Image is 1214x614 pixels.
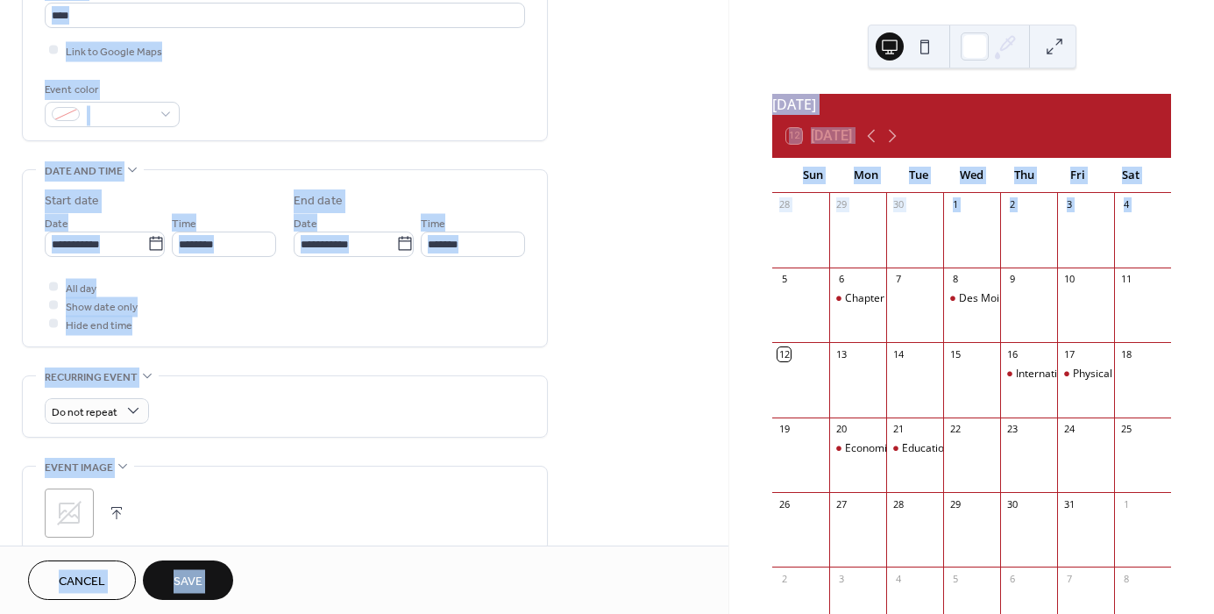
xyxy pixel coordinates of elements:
div: 9 [1005,273,1019,286]
div: International Awareness and Involvement Committee Meeting [1000,367,1057,382]
div: 19 [777,423,791,436]
div: End date [294,192,343,211]
div: Economic Development Committee Meeting [829,441,886,456]
div: 8 [1119,572,1132,585]
span: Event image [45,459,113,477]
span: Do not repeat [52,402,117,422]
span: All day [66,279,96,297]
div: 7 [891,273,905,286]
span: Recurring event [45,368,138,387]
div: 26 [777,497,791,510]
div: Chapter Exec Board Meeting [829,291,886,306]
div: Tue [892,158,945,193]
div: 31 [1062,497,1076,510]
div: Chapter Exec Board Meeting [845,291,985,306]
div: 3 [1062,198,1076,211]
div: Sat [1104,158,1157,193]
div: 18 [1119,347,1132,361]
div: 5 [777,273,791,286]
div: 22 [948,423,962,436]
div: 11 [1119,273,1132,286]
div: 28 [891,497,905,510]
div: 3 [834,572,848,585]
span: Show date only [66,297,138,316]
button: Save [143,560,233,600]
div: 1 [1119,497,1132,510]
div: 30 [891,198,905,211]
button: Cancel [28,560,136,600]
div: Des Moines Alumnae Chapter - Fall 2025 - Applicant Interviews [943,291,1000,306]
div: 4 [1119,198,1132,211]
div: 15 [948,347,962,361]
div: 23 [1005,423,1019,436]
div: 12 [777,347,791,361]
div: 24 [1062,423,1076,436]
div: ; [45,489,94,538]
span: Hide end time [66,316,132,334]
span: Time [172,214,196,232]
div: Wed [945,158,997,193]
div: 25 [1119,423,1132,436]
div: 7 [1062,572,1076,585]
div: 2 [777,572,791,585]
div: Event color [45,81,176,99]
div: 1 [948,198,962,211]
div: Start date [45,192,99,211]
div: 21 [891,423,905,436]
div: Sun [786,158,839,193]
div: 6 [1005,572,1019,585]
span: Save [174,573,202,591]
div: 27 [834,497,848,510]
div: 10 [1062,273,1076,286]
div: 29 [948,497,962,510]
div: 30 [1005,497,1019,510]
div: 4 [891,572,905,585]
span: Time [421,214,445,232]
div: 6 [834,273,848,286]
div: 28 [777,198,791,211]
div: [DATE] [772,94,1171,115]
div: Mon [839,158,891,193]
div: Educational Development Committee Meeting [886,441,943,456]
span: Date [294,214,317,232]
div: 14 [891,347,905,361]
span: Cancel [59,573,105,591]
div: Physical and Mental Health Committee Meeting [1057,367,1114,382]
div: 5 [948,572,962,585]
span: Link to Google Maps [66,42,162,61]
div: Educational Development Committee Meeting [902,441,1127,456]
div: Thu [998,158,1051,193]
div: Economic Development Committee Meeting [845,441,1061,456]
div: 2 [1005,198,1019,211]
div: Fri [1051,158,1104,193]
span: Date [45,214,68,232]
div: 8 [948,273,962,286]
div: 16 [1005,347,1019,361]
div: 20 [834,423,848,436]
span: Date and time [45,162,123,181]
div: 29 [834,198,848,211]
div: 13 [834,347,848,361]
div: 17 [1062,347,1076,361]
